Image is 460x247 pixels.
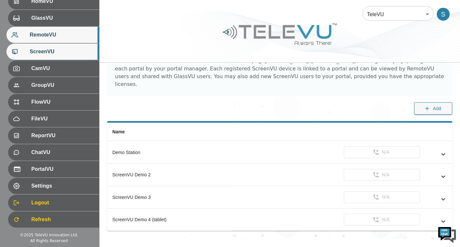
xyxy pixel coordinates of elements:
[437,8,450,21] div: S
[31,115,94,123] span: FileVU
[31,81,94,89] span: GroupVU
[115,57,445,88] div: ScreenVU shows a list of all remote medical screens (e.g. [MEDICAL_DATA], [MEDICAL_DATA], vital s...
[433,105,441,113] span: Add
[30,31,94,39] span: RemoteVU
[6,27,99,43] div: RemoteVU
[31,149,94,156] span: ChatVU
[8,211,99,228] div: Refresh
[8,195,99,211] div: Logout
[437,224,457,244] img: Chat Widget
[222,21,338,47] img: Logo
[8,60,99,77] div: CamVU
[8,10,99,26] div: GlassVU
[31,132,94,139] span: ReportVU
[31,98,94,106] span: FlowVU
[31,14,94,22] span: GlassVU
[8,111,99,127] div: FileVU
[37,81,89,147] span: We're online!
[3,176,123,199] textarea: Type your message and hit 'Enter'
[8,94,99,110] div: FlowVU
[112,171,227,178] div: ScreenVU Demo 2
[112,216,227,223] div: ScreenVU Demo 4 (tablet)
[34,34,108,42] div: Chat with us now
[112,194,227,201] div: ScreenVU Demo 3
[112,129,125,134] span: Name
[31,65,94,72] span: CamVU
[106,3,121,19] div: Minimize live chat window
[31,165,94,173] span: PortalVU
[8,128,99,144] div: ReportVU
[112,149,227,156] div: Demo Station
[363,5,434,23] div: TeleVU
[107,123,452,231] table: simple table
[414,102,452,115] button: Add
[31,216,94,223] span: Refresh
[8,178,99,194] div: Settings
[31,182,94,190] span: Settings
[30,48,94,56] span: ScreenVU
[31,199,94,207] span: Logout
[11,30,27,46] img: d_736959983_company_1615157101543_736959983
[8,161,99,177] div: PortalVU
[6,44,99,60] div: ScreenVU
[8,77,99,93] div: GroupVU
[8,144,99,160] div: ChatVU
